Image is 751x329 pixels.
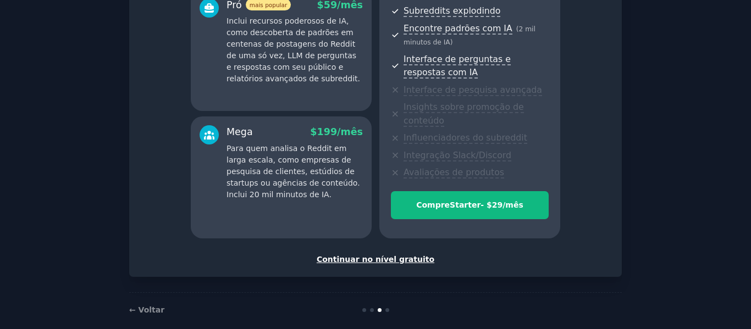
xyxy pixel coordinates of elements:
font: Integração Slack/Discord [404,150,511,160]
font: /mês [502,200,523,209]
font: 2 mil minutos de IA [404,25,535,47]
button: CompreStarter- $29/mês [391,191,549,219]
font: $ [310,126,317,137]
font: ( [516,25,519,33]
font: Influenciadores do subreddit [404,132,527,143]
font: Mega [227,126,253,137]
font: Encontre padrões com IA [404,23,512,34]
font: Interface de pesquisa avançada [404,85,542,95]
font: ) [450,38,453,46]
font: Starter [450,200,481,209]
font: Para quem analisa o Reddit em larga escala, como empresas de pesquisa de clientes, estúdios de st... [227,144,360,199]
font: Compre [416,200,450,209]
font: - $ [481,200,492,209]
font: Subreddits explodindo [404,5,500,16]
font: mais popular [250,2,287,8]
a: ← Voltar [129,305,164,314]
font: 199 [317,126,338,137]
font: Inclui recursos poderosos de IA, como descoberta de padrões em centenas de postagens do Reddit de... [227,16,360,83]
font: Avaliações de produtos [404,167,504,177]
font: Insights sobre promoção de conteúdo [404,102,524,126]
font: Interface de perguntas e respostas com IA [404,54,511,78]
font: 29 [492,200,502,209]
font: Continuar no nível gratuito [317,255,434,264]
font: /mês [337,126,363,137]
